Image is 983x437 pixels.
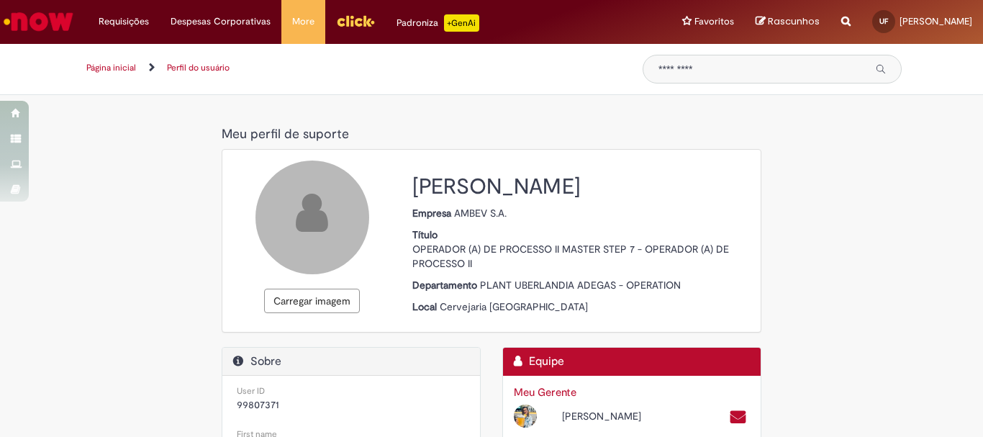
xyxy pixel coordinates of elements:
span: Despesas Corporativas [171,14,271,29]
span: Requisições [99,14,149,29]
span: [PERSON_NAME] [900,15,972,27]
span: Cervejaria [GEOGRAPHIC_DATA] [440,300,588,313]
div: Padroniza [397,14,479,32]
span: AMBEV S.A. [454,207,507,220]
a: Página inicial [86,62,136,73]
h2: Equipe [514,355,750,369]
span: PLANT UBERLANDIA ADEGAS - OPERATION [480,279,681,292]
ul: Trilhas de página [81,55,621,81]
span: UF [879,17,888,26]
strong: Empresa [412,207,454,220]
span: OPERADOR (A) DE PROCESSO II MASTER STEP 7 - OPERADOR (A) DE PROCESSO II [412,243,729,270]
a: Perfil do usuário [167,62,230,73]
span: 99807371 [237,398,279,411]
a: Rascunhos [756,15,820,29]
span: Favoritos [694,14,734,29]
a: Enviar um e-mail para 99811575@ambev.com.br [729,409,747,425]
h2: [PERSON_NAME] [412,175,750,199]
img: click_logo_yellow_360x200.png [336,10,375,32]
strong: Departamento [412,279,480,292]
h3: Meu Gerente [514,387,750,399]
p: +GenAi [444,14,479,32]
span: Meu perfil de suporte [222,126,349,143]
small: User ID [237,385,265,397]
img: ServiceNow [1,7,76,36]
strong: Título [412,228,440,241]
div: Open Profile: Carla Andressa Lacerda Oliveira [503,402,697,428]
h2: Sobre [233,355,469,369]
span: Rascunhos [768,14,820,28]
button: Carregar imagem [264,289,360,313]
span: More [292,14,314,29]
strong: Local [412,300,440,313]
div: [PERSON_NAME] [551,409,696,423]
